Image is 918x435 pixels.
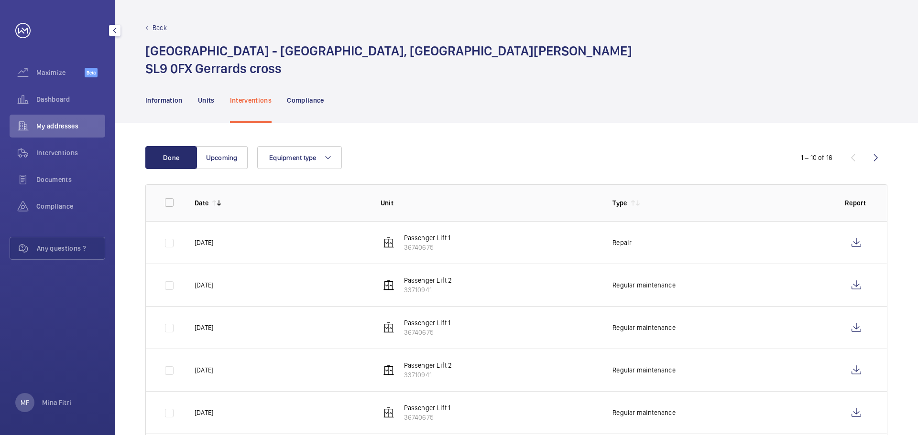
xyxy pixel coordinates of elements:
[404,285,452,295] p: 33710941
[383,407,394,418] img: elevator.svg
[404,403,451,413] p: Passenger Lift 1
[612,238,632,247] p: Repair
[195,365,213,375] p: [DATE]
[404,370,452,380] p: 33710941
[36,95,105,104] span: Dashboard
[612,365,675,375] p: Regular maintenance
[145,146,197,169] button: Done
[21,398,29,407] p: MF
[845,198,868,208] p: Report
[404,413,451,422] p: 36740675
[801,153,832,162] div: 1 – 10 of 16
[37,244,105,253] span: Any questions ?
[383,322,394,333] img: elevator.svg
[612,198,627,208] p: Type
[404,233,451,243] p: Passenger Lift 1
[36,68,85,77] span: Maximize
[36,121,105,131] span: My addresses
[381,198,598,208] p: Unit
[612,280,675,290] p: Regular maintenance
[383,364,394,376] img: elevator.svg
[404,318,451,328] p: Passenger Lift 1
[195,408,213,417] p: [DATE]
[36,175,105,184] span: Documents
[383,279,394,291] img: elevator.svg
[145,95,183,105] p: Information
[287,95,324,105] p: Compliance
[85,68,98,77] span: Beta
[153,23,167,32] p: Back
[195,323,213,332] p: [DATE]
[42,398,72,407] p: Mina Fitri
[195,198,208,208] p: Date
[36,202,105,211] span: Compliance
[36,148,105,158] span: Interventions
[612,323,675,332] p: Regular maintenance
[612,408,675,417] p: Regular maintenance
[383,237,394,248] img: elevator.svg
[145,42,632,77] h1: [GEOGRAPHIC_DATA] - [GEOGRAPHIC_DATA], [GEOGRAPHIC_DATA][PERSON_NAME] SL9 0FX Gerrards cross
[404,243,451,252] p: 36740675
[269,154,317,161] span: Equipment type
[404,361,452,370] p: Passenger Lift 2
[404,276,452,285] p: Passenger Lift 2
[196,146,248,169] button: Upcoming
[195,280,213,290] p: [DATE]
[404,328,451,337] p: 36740675
[257,146,342,169] button: Equipment type
[195,238,213,247] p: [DATE]
[230,95,272,105] p: Interventions
[198,95,215,105] p: Units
